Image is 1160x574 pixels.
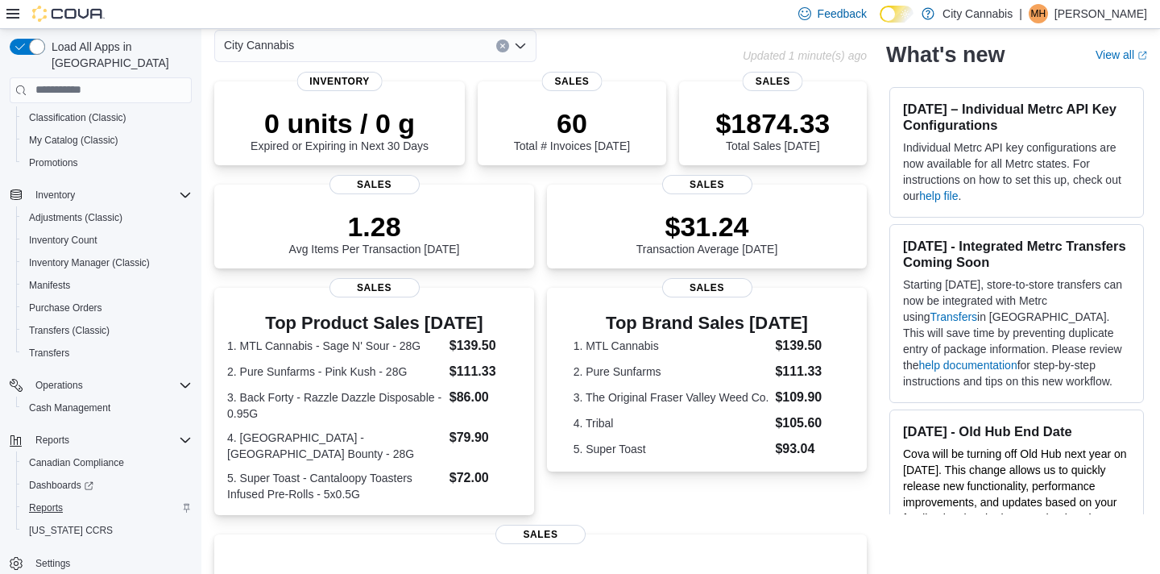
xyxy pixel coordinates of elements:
svg: External link [1137,51,1147,60]
p: Updated 1 minute(s) ago [743,49,867,62]
button: My Catalog (Classic) [16,129,198,152]
button: Clear input [496,40,509,52]
dt: 4. Tribal [574,415,769,431]
a: Cash Management [23,398,117,418]
p: Starting [DATE], store-to-store transfers can now be integrated with Metrc using in [GEOGRAPHIC_D... [903,277,1130,389]
button: Inventory Manager (Classic) [16,252,198,274]
span: City Cannabis [224,35,294,55]
dd: $139.50 [449,336,521,356]
span: Adjustments (Classic) [23,208,192,227]
a: Transfers [930,310,977,323]
p: 60 [514,107,630,139]
button: Cash Management [16,397,198,419]
button: Classification (Classic) [16,106,198,129]
span: Load All Apps in [GEOGRAPHIC_DATA] [45,39,192,71]
a: [US_STATE] CCRS [23,521,119,540]
span: Reports [23,498,192,518]
button: Open list of options [514,40,527,52]
span: Operations [29,376,192,395]
span: My Catalog (Classic) [29,134,118,147]
span: Canadian Compliance [23,453,192,472]
button: Operations [3,374,198,397]
h3: [DATE] – Individual Metrc API Key Configurations [903,101,1130,133]
a: Dashboards [16,474,198,497]
span: My Catalog (Classic) [23,131,192,150]
a: View allExternal link [1096,48,1147,61]
dt: 1. MTL Cannabis [574,338,769,354]
dd: $72.00 [449,468,521,488]
a: Inventory Manager (Classic) [23,253,156,272]
a: Dashboards [23,476,100,495]
a: My Catalog (Classic) [23,131,125,150]
dt: 5. Super Toast [574,441,769,457]
dt: 2. Pure Sunfarms - Pink Kush - 28G [227,364,443,380]
h3: [DATE] - Integrated Metrc Transfers Coming Soon [903,238,1130,270]
button: Promotions [16,152,198,174]
span: Dashboards [23,476,192,495]
a: Adjustments (Classic) [23,208,129,227]
p: $1874.33 [715,107,830,139]
span: Inventory [296,72,383,91]
div: Transaction Average [DATE] [636,210,778,256]
dt: 4. [GEOGRAPHIC_DATA] - [GEOGRAPHIC_DATA] Bounty - 28G [227,430,443,462]
img: Cova [32,6,105,22]
h3: [DATE] - Old Hub End Date [903,423,1130,439]
a: help file [919,189,958,202]
span: Manifests [29,279,70,292]
dd: $111.33 [449,362,521,381]
dt: 1. MTL Cannabis - Sage N' Sour - 28G [227,338,443,354]
span: [US_STATE] CCRS [29,524,113,537]
h3: Top Product Sales [DATE] [227,314,521,333]
span: Transfers (Classic) [29,324,110,337]
button: Reports [16,497,198,519]
p: | [1019,4,1022,23]
button: Operations [29,376,89,395]
dd: $79.90 [449,428,521,447]
dd: $86.00 [449,388,521,407]
span: Classification (Classic) [29,111,126,124]
button: [US_STATE] CCRS [16,519,198,542]
span: Transfers [29,347,69,360]
a: Manifests [23,276,77,295]
h2: What's new [886,42,1005,68]
div: Total Sales [DATE] [715,107,830,152]
span: Inventory Count [29,234,97,247]
button: Inventory [3,184,198,206]
span: Sales [329,175,420,194]
p: Individual Metrc API key configurations are now available for all Metrc states. For instructions ... [903,139,1130,204]
span: Reports [29,501,63,514]
a: Inventory Count [23,231,104,250]
div: Expired or Expiring in Next 30 Days [251,107,429,152]
span: Transfers (Classic) [23,321,192,340]
dd: $105.60 [775,414,840,433]
span: Promotions [23,153,192,173]
span: Canadian Compliance [29,456,124,469]
button: Inventory [29,185,81,205]
dt: 3. The Original Fraser Valley Weed Co. [574,389,769,406]
button: Manifests [16,274,198,297]
h3: Top Brand Sales [DATE] [574,314,841,333]
span: Sales [329,278,420,297]
span: Classification (Classic) [23,108,192,127]
span: Sales [743,72,803,91]
div: Michael Holmstrom [1029,4,1048,23]
p: 1.28 [289,210,460,243]
button: Purchase Orders [16,297,198,319]
span: Inventory Manager (Classic) [23,253,192,272]
span: Washington CCRS [23,521,192,540]
span: Sales [541,72,602,91]
dd: $93.04 [775,439,840,459]
p: $31.24 [636,210,778,243]
button: Transfers (Classic) [16,319,198,342]
button: Reports [3,429,198,451]
button: Transfers [16,342,198,364]
span: Promotions [29,156,78,169]
span: Manifests [23,276,192,295]
span: Purchase Orders [29,302,102,314]
a: Canadian Compliance [23,453,130,472]
a: Settings [29,554,77,573]
button: Reports [29,430,76,450]
span: Feedback [818,6,867,22]
span: Transfers [23,343,192,363]
dd: $109.90 [775,388,840,407]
